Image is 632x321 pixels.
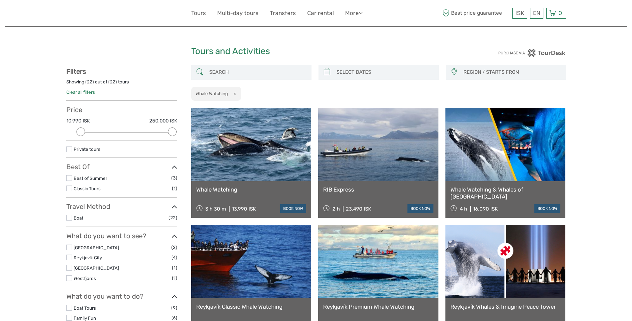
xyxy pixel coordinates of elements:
a: Tours [191,8,206,18]
span: Best price guarantee [441,8,511,19]
img: PurchaseViaTourDesk.png [498,49,566,57]
span: (1) [172,274,177,282]
input: SEARCH [207,66,308,78]
span: 3 h 30 m [205,206,226,212]
a: Transfers [270,8,296,18]
span: (1) [172,185,177,192]
span: ISK [515,10,524,16]
button: Open LiveChat chat widget [77,10,85,18]
h2: Whale Watching [196,91,228,96]
span: 2 h [332,206,340,212]
a: Multi-day tours [217,8,259,18]
label: 22 [110,79,115,85]
a: [GEOGRAPHIC_DATA] [74,245,119,250]
label: 250.000 ISK [149,117,177,124]
input: SELECT DATES [334,66,435,78]
label: 22 [87,79,92,85]
label: 10.990 ISK [66,117,90,124]
div: 16.090 ISK [473,206,498,212]
a: More [345,8,362,18]
a: Boat [74,215,83,221]
div: Showing ( ) out of ( ) tours [66,79,177,89]
a: book now [534,204,560,213]
span: (2) [171,244,177,251]
a: Reykjavík Whales & Imagine Peace Tower [450,303,561,310]
a: Reykjavík Classic Whale Watching [196,303,307,310]
h3: Best Of [66,163,177,171]
h3: What do you want to see? [66,232,177,240]
button: x [229,90,238,97]
a: book now [407,204,433,213]
div: EN [530,8,543,19]
h3: Travel Method [66,203,177,211]
button: REGION / STARTS FROM [460,67,563,78]
span: (3) [171,174,177,182]
div: 13.990 ISK [232,206,256,212]
a: Private tours [74,146,100,152]
a: Clear all filters [66,89,95,95]
a: Boat Tours [74,305,96,311]
span: (22) [169,214,177,222]
a: Reykjavík City [74,255,102,260]
span: (1) [172,264,177,272]
a: Family Fun [74,315,96,321]
a: book now [280,204,306,213]
a: Westfjords [74,276,96,281]
span: 4 h [460,206,467,212]
h1: Tours and Activities [191,46,441,57]
span: (9) [171,304,177,312]
a: Best of Summer [74,176,107,181]
span: 0 [557,10,563,16]
a: Reykjavík Premium Whale Watching [323,303,433,310]
a: Whale Watching [196,186,307,193]
strong: Filters [66,67,86,75]
a: Whale Watching & Whales of [GEOGRAPHIC_DATA] [450,186,561,200]
a: Car rental [307,8,334,18]
div: 23.490 ISK [346,206,371,212]
a: [GEOGRAPHIC_DATA] [74,265,119,271]
p: We're away right now. Please check back later! [9,12,75,17]
span: (4) [172,254,177,261]
a: RIB Express [323,186,433,193]
a: Classic Tours [74,186,101,191]
h3: Price [66,106,177,114]
h3: What do you want to do? [66,292,177,300]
